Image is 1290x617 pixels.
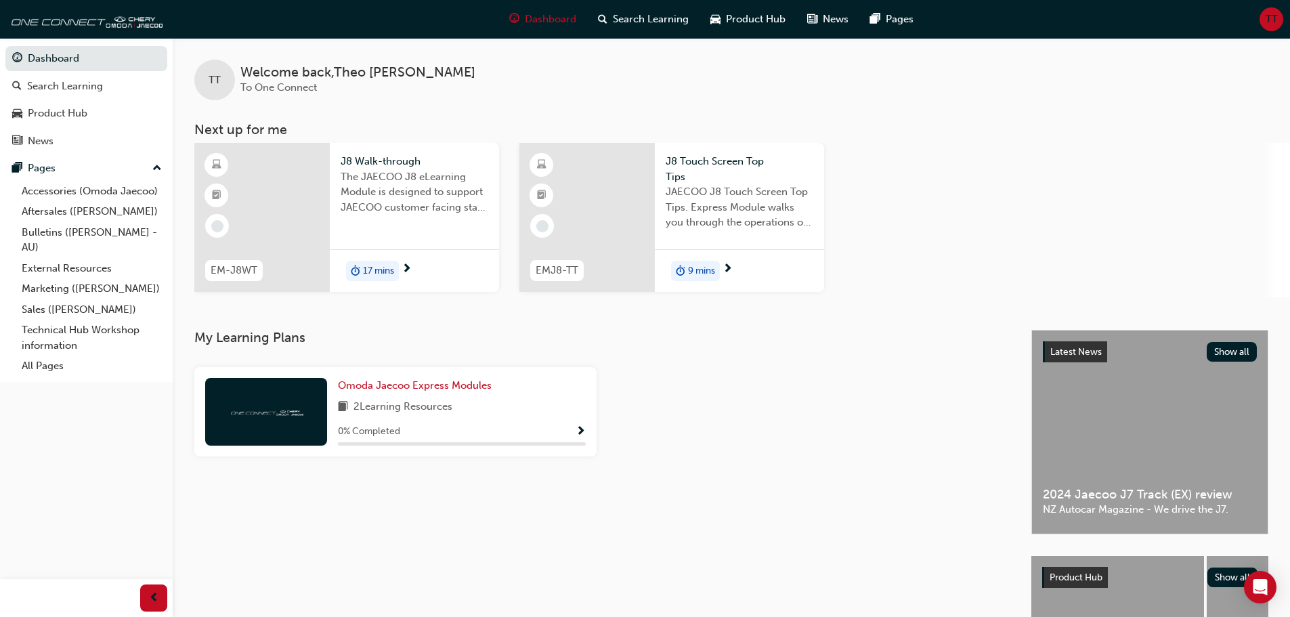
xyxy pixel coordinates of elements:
[1042,567,1257,589] a: Product HubShow all
[723,263,733,276] span: next-icon
[341,169,488,215] span: The JAECOO J8 eLearning Module is designed to support JAECOO customer facing staff with the produ...
[12,108,22,120] span: car-icon
[1043,487,1257,503] span: 2024 Jaecoo J7 Track (EX) review
[5,156,167,181] button: Pages
[5,74,167,99] a: Search Learning
[5,43,167,156] button: DashboardSearch LearningProduct HubNews
[1260,7,1283,31] button: TT
[363,263,394,279] span: 17 mins
[525,12,576,27] span: Dashboard
[7,5,163,33] img: oneconnect
[886,12,913,27] span: Pages
[16,320,167,356] a: Technical Hub Workshop information
[152,160,162,177] span: up-icon
[28,106,87,121] div: Product Hub
[536,263,578,278] span: EMJ8-TT
[209,72,221,88] span: TT
[509,11,519,28] span: guage-icon
[613,12,689,27] span: Search Learning
[1050,346,1102,358] span: Latest News
[1244,571,1276,603] div: Open Intercom Messenger
[710,11,721,28] span: car-icon
[12,81,22,93] span: search-icon
[576,426,586,438] span: Show Progress
[16,181,167,202] a: Accessories (Omoda Jaecoo)
[212,187,221,205] span: booktick-icon
[16,278,167,299] a: Marketing ([PERSON_NAME])
[537,156,546,174] span: learningResourceType_ELEARNING-icon
[211,263,257,278] span: EM-J8WT
[1043,502,1257,517] span: NZ Autocar Magazine - We drive the J7.
[587,5,700,33] a: search-iconSearch Learning
[576,423,586,440] button: Show Progress
[353,399,452,416] span: 2 Learning Resources
[666,184,813,230] span: JAECOO J8 Touch Screen Top Tips. Express Module walks you through the operations of the J8 touch ...
[5,129,167,154] a: News
[16,258,167,279] a: External Resources
[16,201,167,222] a: Aftersales ([PERSON_NAME])
[1207,568,1258,587] button: Show all
[700,5,796,33] a: car-iconProduct Hub
[16,299,167,320] a: Sales ([PERSON_NAME])
[536,220,549,232] span: learningRecordVerb_NONE-icon
[212,156,221,174] span: learningResourceType_ELEARNING-icon
[16,356,167,377] a: All Pages
[341,154,488,169] span: J8 Walk-through
[338,399,348,416] span: book-icon
[823,12,848,27] span: News
[194,330,1010,345] h3: My Learning Plans
[28,161,56,176] div: Pages
[338,379,492,391] span: Omoda Jaecoo Express Modules
[1207,342,1257,362] button: Show all
[12,135,22,148] span: news-icon
[859,5,924,33] a: pages-iconPages
[676,262,685,280] span: duration-icon
[5,101,167,126] a: Product Hub
[1266,12,1278,27] span: TT
[149,590,159,607] span: prev-icon
[796,5,859,33] a: news-iconNews
[807,11,817,28] span: news-icon
[173,122,1290,137] h3: Next up for me
[240,65,475,81] span: Welcome back , Theo [PERSON_NAME]
[537,187,546,205] span: booktick-icon
[194,143,499,292] a: EM-J8WTJ8 Walk-throughThe JAECOO J8 eLearning Module is designed to support JAECOO customer facin...
[498,5,587,33] a: guage-iconDashboard
[688,263,715,279] span: 9 mins
[598,11,607,28] span: search-icon
[726,12,786,27] span: Product Hub
[666,154,813,184] span: J8 Touch Screen Top Tips
[229,405,303,418] img: oneconnect
[12,53,22,65] span: guage-icon
[240,81,317,93] span: To One Connect
[1050,572,1102,583] span: Product Hub
[519,143,824,292] a: EMJ8-TTJ8 Touch Screen Top TipsJAECOO J8 Touch Screen Top Tips. Express Module walks you through ...
[351,262,360,280] span: duration-icon
[1043,341,1257,363] a: Latest NewsShow all
[211,220,223,232] span: learningRecordVerb_NONE-icon
[1031,330,1268,534] a: Latest NewsShow all2024 Jaecoo J7 Track (EX) reviewNZ Autocar Magazine - We drive the J7.
[338,378,497,393] a: Omoda Jaecoo Express Modules
[16,222,167,258] a: Bulletins ([PERSON_NAME] - AU)
[5,46,167,71] a: Dashboard
[12,163,22,175] span: pages-icon
[402,263,412,276] span: next-icon
[27,79,103,94] div: Search Learning
[870,11,880,28] span: pages-icon
[28,133,53,149] div: News
[338,424,400,440] span: 0 % Completed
